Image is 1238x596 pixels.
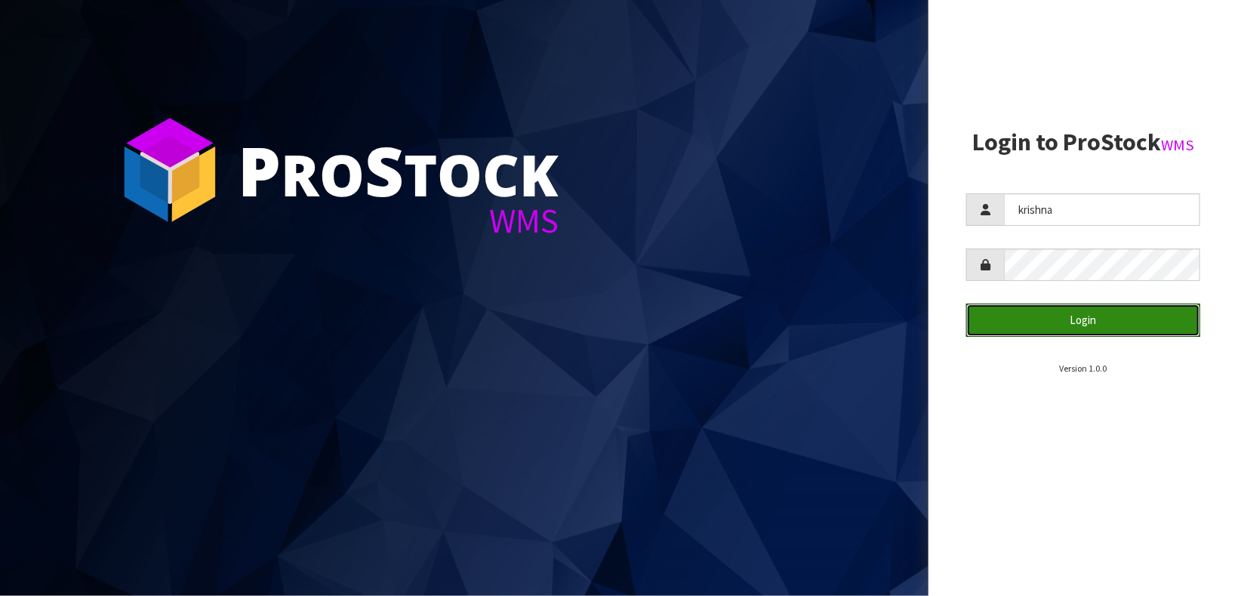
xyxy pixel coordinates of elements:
span: S [365,124,404,216]
div: WMS [238,204,559,238]
small: WMS [1161,135,1194,155]
button: Login [966,304,1200,336]
img: ProStock Cube [113,113,226,227]
h2: Login to ProStock [966,129,1200,156]
div: ro tock [238,136,559,204]
small: Version 1.0.0 [1060,363,1107,374]
span: P [238,124,281,216]
input: Username [1004,193,1200,226]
